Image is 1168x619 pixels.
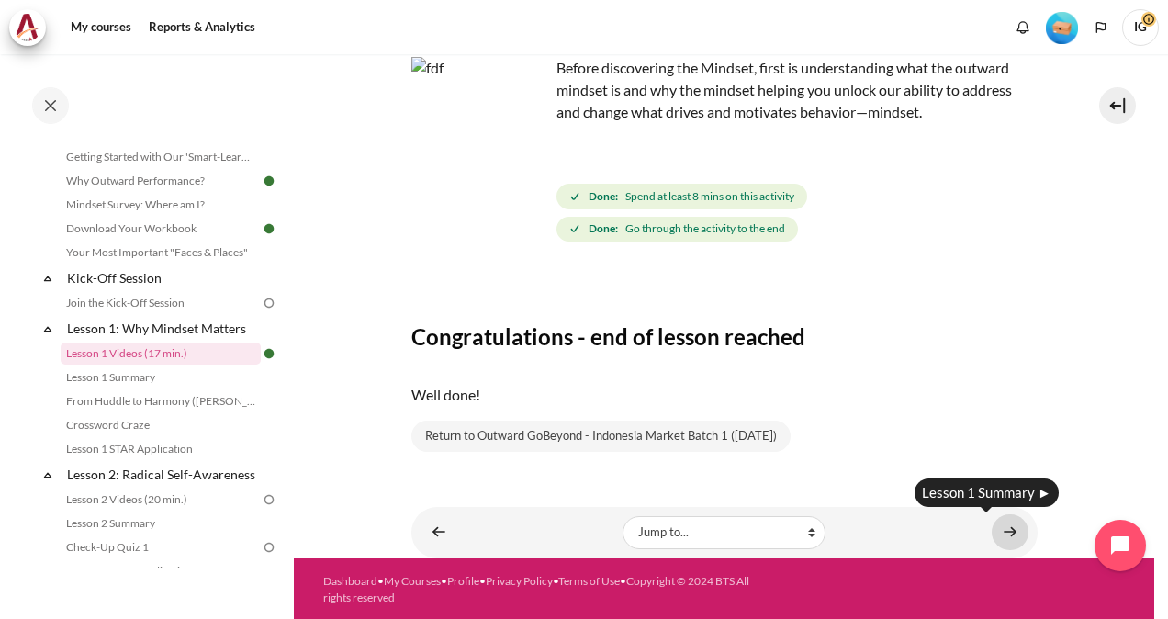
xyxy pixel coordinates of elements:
a: Copyright © 2024 BTS All rights reserved [323,574,749,604]
span: Collapse [39,269,57,287]
button: Languages [1087,14,1115,41]
a: Mindset Survey: Where am I? [61,194,261,216]
a: Join the Kick-Off Session [61,292,261,314]
a: Lesson 2 STAR Application [61,560,261,582]
a: Reports & Analytics [142,9,262,46]
img: Done [261,220,277,237]
p: Well done! [411,384,1038,406]
div: Show notification window with no new notifications [1009,14,1037,41]
img: Level #1 [1046,12,1078,44]
a: Lesson 2: Radical Self-Awareness [64,462,261,487]
strong: Done: [589,220,618,237]
a: Lesson 1 Videos (17 min.) [61,343,261,365]
span: Go through the activity to the end [625,220,785,237]
span: Collapse [39,320,57,338]
div: • • • • • [323,573,754,606]
a: Terms of Use [558,574,620,588]
img: Architeck [15,14,40,41]
h3: Congratulations - end of lesson reached [411,322,1038,351]
a: Getting Started with Our 'Smart-Learning' Platform [61,146,261,168]
img: Done [261,345,277,362]
a: Return to Outward GoBeyond - Indonesia Market Batch 1 ([DATE]) [411,421,791,452]
img: To do [261,295,277,311]
a: Architeck Architeck [9,9,55,46]
a: Download Your Workbook [61,218,261,240]
a: My courses [64,9,138,46]
a: Crossword Craze [61,414,261,436]
div: Completion requirements for Lesson 1 Videos (17 min.) [556,180,1038,245]
a: User menu [1122,9,1159,46]
a: Check-Up Quiz 1 [61,536,261,558]
span: Collapse [39,466,57,484]
a: Lesson 2 Videos (20 min.) [61,489,261,511]
div: Level #1 [1046,10,1078,44]
a: Lesson 1: Why Mindset Matters [64,316,261,341]
img: To do [261,491,277,508]
a: ◄ Join the Kick-Off Session [421,514,457,550]
a: Lesson 1 Summary [61,366,261,388]
a: Privacy Policy [486,574,553,588]
img: To do [261,539,277,556]
a: Kick-Off Session [64,265,261,290]
span: IG [1122,9,1159,46]
strong: Done: [589,188,618,205]
img: Done [261,173,277,189]
a: Profile [447,574,479,588]
a: Why Outward Performance? [61,170,261,192]
p: Before discovering the Mindset, first is understanding what the outward mindset is and why the mi... [411,57,1038,123]
a: Lesson 2 Summary [61,512,261,535]
a: Your Most Important "Faces & Places" [61,242,261,264]
a: My Courses [384,574,441,588]
span: Spend at least 8 mins on this activity [625,188,794,205]
a: From Huddle to Harmony ([PERSON_NAME]'s Story) [61,390,261,412]
div: Lesson 1 Summary ► [915,478,1059,507]
a: Level #1 [1039,10,1085,44]
img: fdf [411,57,549,195]
a: Dashboard [323,574,377,588]
a: Lesson 1 STAR Application [61,438,261,460]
